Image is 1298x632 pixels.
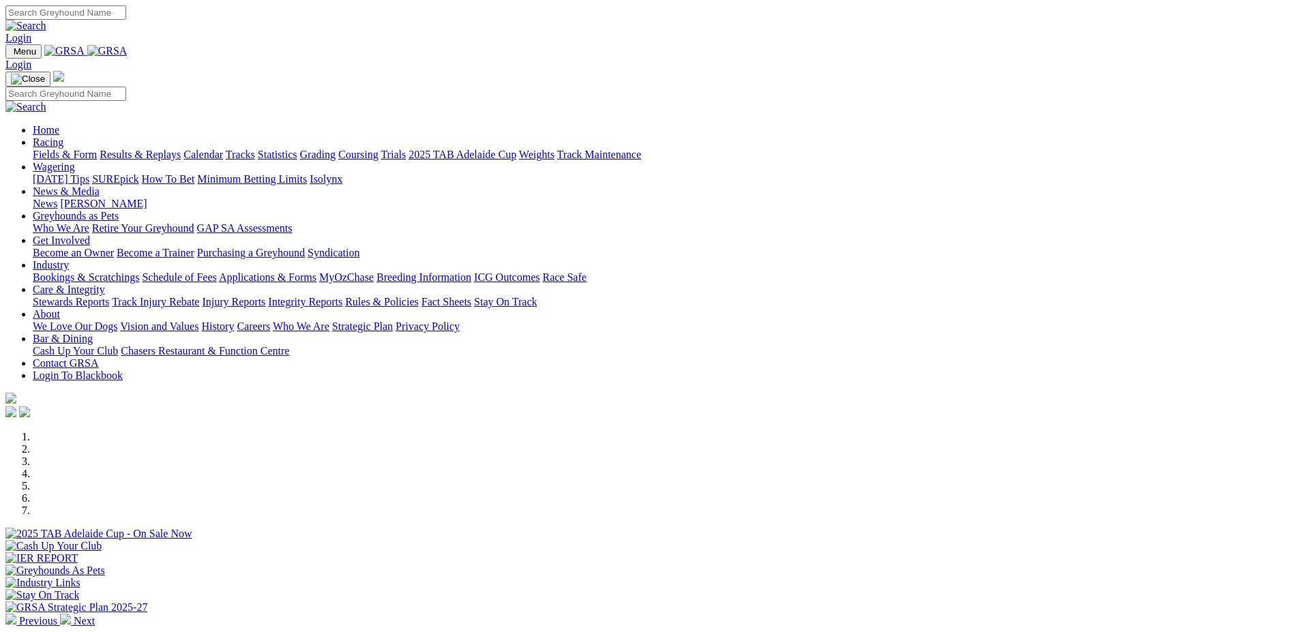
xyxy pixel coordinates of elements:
a: Rules & Policies [345,296,419,307]
a: Track Injury Rebate [112,296,199,307]
a: Fact Sheets [422,296,471,307]
img: Stay On Track [5,589,79,601]
a: Wagering [33,161,75,172]
a: Minimum Betting Limits [197,173,307,185]
img: facebook.svg [5,406,16,417]
a: Retire Your Greyhound [92,222,194,234]
a: Applications & Forms [219,271,316,283]
a: History [201,320,234,332]
div: Greyhounds as Pets [33,222,1293,235]
a: Cash Up Your Club [33,345,118,357]
img: Cash Up Your Club [5,540,102,552]
a: MyOzChase [319,271,374,283]
a: Login [5,59,31,70]
button: Toggle navigation [5,72,50,87]
a: Previous [5,615,60,627]
a: Become an Owner [33,247,114,258]
a: We Love Our Dogs [33,320,117,332]
a: News [33,198,57,209]
span: Previous [19,615,57,627]
a: Strategic Plan [332,320,393,332]
img: Search [5,20,46,32]
a: Track Maintenance [557,149,641,160]
a: How To Bet [142,173,195,185]
a: Race Safe [542,271,586,283]
div: Industry [33,271,1293,284]
a: Who We Are [273,320,329,332]
span: Menu [14,46,36,57]
img: Greyhounds As Pets [5,565,105,577]
a: Bar & Dining [33,333,93,344]
a: SUREpick [92,173,138,185]
div: About [33,320,1293,333]
a: Trials [381,149,406,160]
a: Syndication [308,247,359,258]
a: Privacy Policy [396,320,460,332]
div: Bar & Dining [33,345,1293,357]
img: GRSA Strategic Plan 2025-27 [5,601,147,614]
div: Get Involved [33,247,1293,259]
img: Industry Links [5,577,80,589]
a: Contact GRSA [33,357,98,369]
a: About [33,308,60,320]
img: IER REPORT [5,552,78,565]
a: Bookings & Scratchings [33,271,139,283]
a: Become a Trainer [117,247,194,258]
a: ICG Outcomes [474,271,540,283]
a: GAP SA Assessments [197,222,293,234]
a: Isolynx [310,173,342,185]
input: Search [5,5,126,20]
a: Stewards Reports [33,296,109,307]
a: Greyhounds as Pets [33,210,119,222]
a: [PERSON_NAME] [60,198,147,209]
a: Careers [237,320,270,332]
input: Search [5,87,126,101]
img: GRSA [44,45,85,57]
a: Calendar [183,149,223,160]
a: Who We Are [33,222,89,234]
a: Racing [33,136,63,148]
a: News & Media [33,185,100,197]
a: Integrity Reports [268,296,342,307]
a: Get Involved [33,235,90,246]
img: Search [5,101,46,113]
img: chevron-left-pager-white.svg [5,614,16,625]
div: Wagering [33,173,1293,185]
span: Next [74,615,95,627]
a: Coursing [338,149,379,160]
a: Results & Replays [100,149,181,160]
img: logo-grsa-white.png [53,71,64,82]
a: Schedule of Fees [142,271,216,283]
a: Care & Integrity [33,284,105,295]
a: Fields & Form [33,149,97,160]
img: twitter.svg [19,406,30,417]
div: Racing [33,149,1293,161]
a: Weights [519,149,555,160]
img: logo-grsa-white.png [5,393,16,404]
a: Injury Reports [202,296,265,307]
a: Industry [33,259,69,271]
a: Purchasing a Greyhound [197,247,305,258]
a: Chasers Restaurant & Function Centre [121,345,289,357]
a: Login To Blackbook [33,370,123,381]
img: GRSA [87,45,128,57]
a: Stay On Track [474,296,537,307]
div: News & Media [33,198,1293,210]
img: 2025 TAB Adelaide Cup - On Sale Now [5,528,192,540]
a: Next [60,615,95,627]
div: Care & Integrity [33,296,1293,308]
img: Close [11,74,45,85]
a: Home [33,124,59,136]
a: Breeding Information [377,271,471,283]
a: [DATE] Tips [33,173,89,185]
img: chevron-right-pager-white.svg [60,614,71,625]
a: Grading [300,149,336,160]
a: Statistics [258,149,297,160]
a: Vision and Values [120,320,198,332]
a: Login [5,32,31,44]
a: Tracks [226,149,255,160]
a: 2025 TAB Adelaide Cup [409,149,516,160]
button: Toggle navigation [5,44,42,59]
